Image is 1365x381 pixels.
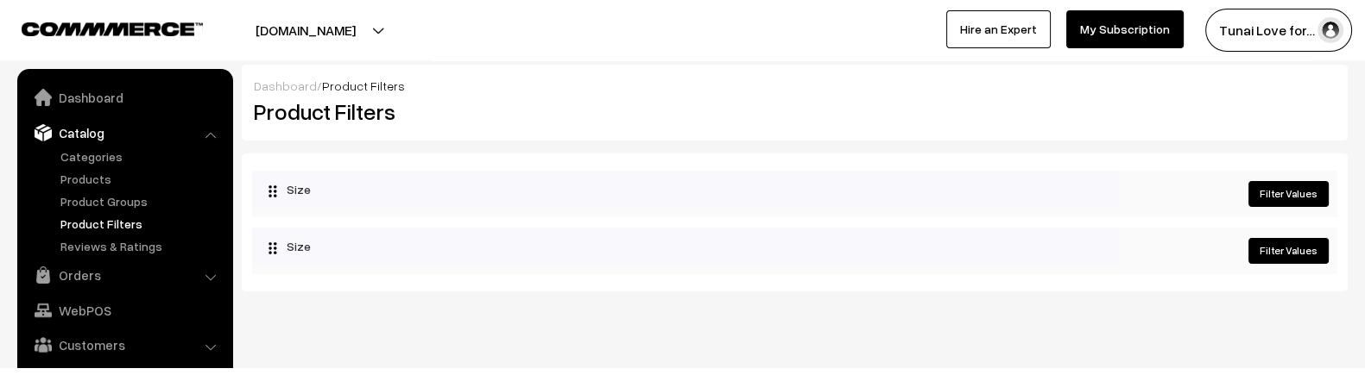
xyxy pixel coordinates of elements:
[22,17,173,38] a: COMMMERCE
[56,170,227,188] a: Products
[268,241,278,255] img: drag
[254,77,1336,95] div: /
[22,295,227,326] a: WebPOS
[254,78,317,93] a: Dashboard
[56,215,227,233] a: Product Filters
[56,147,227,166] a: Categories
[22,82,227,113] a: Dashboard
[322,78,405,93] span: Product Filters
[254,98,782,125] h2: Product Filters
[252,171,1121,209] div: Size
[22,329,227,360] a: Customers
[946,10,1051,48] a: Hire an Expert
[1248,181,1329,207] a: Filter Values
[22,22,203,35] img: COMMMERCE
[56,237,227,255] a: Reviews & Ratings
[1066,10,1184,48] a: My Subscription
[1318,17,1343,43] img: user
[1205,9,1352,52] button: Tunai Love for…
[1248,238,1329,264] a: Filter Values
[22,259,227,290] a: Orders
[252,228,1121,265] div: Size
[56,192,227,210] a: Product Groups
[22,117,227,148] a: Catalog
[268,184,278,198] img: drag
[195,9,416,52] button: [DOMAIN_NAME]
